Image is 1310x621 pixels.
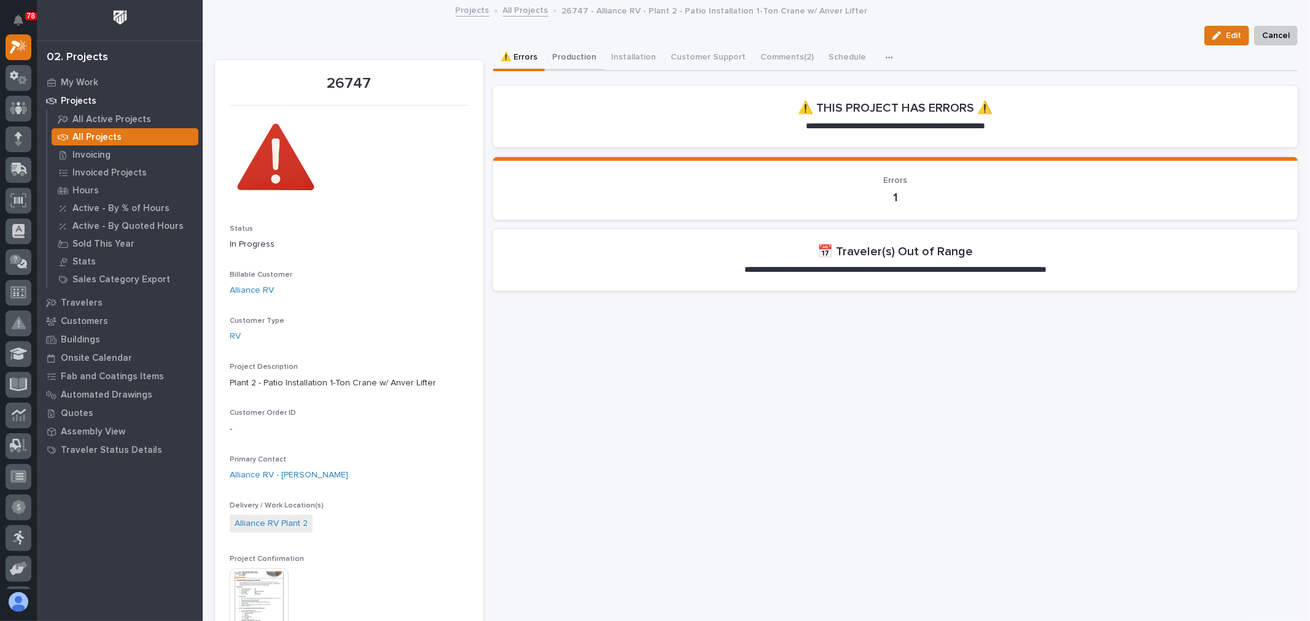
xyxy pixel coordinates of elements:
[230,238,469,251] p: In Progress
[37,422,203,441] a: Assembly View
[1204,26,1249,45] button: Edit
[230,113,322,205] img: -qxz--wrpkZxj0n5_T7-fQ8joKkzZG3a5Kl6vCkZVXM
[72,256,96,268] p: Stats
[61,426,125,438] p: Assembly View
[61,353,132,364] p: Onsite Calendar
[37,349,203,367] a: Onsite Calendar
[61,408,93,419] p: Quotes
[753,45,821,71] button: Comments (2)
[72,239,135,250] p: Sold This Year
[230,409,296,417] span: Customer Order ID
[47,217,203,234] a: Active - By Quoted Hours
[817,244,973,259] h2: 📅 Traveler(s) Out of Range
[821,45,873,71] button: Schedule
[37,293,203,312] a: Travelers
[230,502,324,509] span: Delivery / Work Location(s)
[47,128,203,145] a: All Projects
[230,469,348,482] a: Alliance RV - [PERSON_NAME]
[37,441,203,459] a: Traveler Status Details
[37,367,203,385] a: Fab and Coatings Items
[1262,28,1290,43] span: Cancel
[47,182,203,199] a: Hours
[47,146,203,163] a: Invoicing
[663,45,753,71] button: Customer Support
[545,45,604,71] button: Production
[47,271,203,288] a: Sales Category Export
[235,517,308,530] a: Alliance RV Plant 2
[456,2,489,17] a: Projects
[230,377,469,390] p: Plant 2 - Patio Installation 1-Ton Crane w/ Anver Lifter
[493,45,545,71] button: ⚠️ Errors
[230,225,253,233] span: Status
[1226,30,1241,41] span: Edit
[37,73,203,91] a: My Work
[61,298,103,309] p: Travelers
[72,274,170,285] p: Sales Category Export
[604,45,663,71] button: Installation
[61,390,152,401] p: Automated Drawings
[230,363,298,371] span: Project Description
[47,199,203,217] a: Active - By % of Hours
[61,96,96,107] p: Projects
[109,6,131,29] img: Workspace Logo
[508,190,1283,205] p: 1
[562,3,868,17] p: 26747 - Alliance RV - Plant 2 - Patio Installation 1-Ton Crane w/ Anver Lifter
[230,284,274,297] a: Alliance RV
[61,77,98,88] p: My Work
[230,271,292,279] span: Billable Customer
[72,221,184,232] p: Active - By Quoted Hours
[72,168,147,179] p: Invoiced Projects
[37,91,203,110] a: Projects
[15,15,31,34] div: Notifications78
[230,423,469,436] p: -
[47,253,203,270] a: Stats
[72,150,111,161] p: Invoicing
[47,110,203,128] a: All Active Projects
[1254,26,1298,45] button: Cancel
[72,132,122,143] p: All Projects
[47,51,108,64] div: 02. Projects
[72,185,99,196] p: Hours
[230,330,241,343] a: RV
[47,235,203,252] a: Sold This Year
[61,445,162,456] p: Traveler Status Details
[230,456,286,463] span: Primary Contact
[798,101,992,115] h2: ⚠️ THIS PROJECT HAS ERRORS ⚠️
[72,203,170,214] p: Active - By % of Hours
[6,7,31,33] button: Notifications
[503,2,548,17] a: All Projects
[37,312,203,330] a: Customers
[47,164,203,181] a: Invoiced Projects
[37,385,203,404] a: Automated Drawings
[37,330,203,349] a: Buildings
[61,334,100,345] p: Buildings
[230,555,304,563] span: Project Confirmation
[61,316,108,327] p: Customers
[61,371,164,382] p: Fab and Coatings Items
[37,404,203,422] a: Quotes
[230,317,284,325] span: Customer Type
[883,176,907,185] span: Errors
[6,589,31,615] button: users-avatar
[72,114,151,125] p: All Active Projects
[27,12,35,20] p: 78
[230,75,469,93] p: 26747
